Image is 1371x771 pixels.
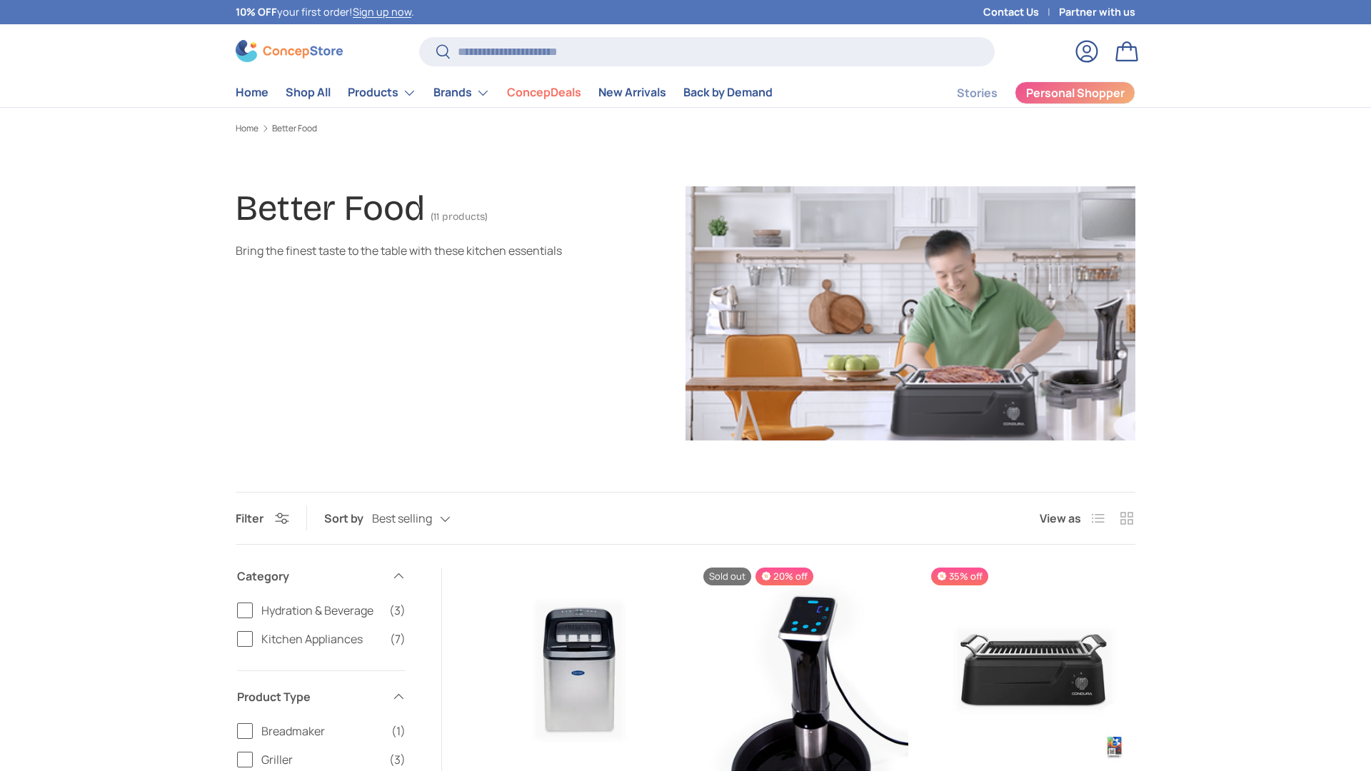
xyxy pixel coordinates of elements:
[372,506,479,531] button: Best selling
[286,79,331,106] a: Shop All
[236,242,606,259] div: Bring the finest taste to the table with these kitchen essentials
[261,630,381,647] span: Kitchen Appliances
[1040,510,1081,527] span: View as
[372,512,432,525] span: Best selling
[237,671,406,722] summary: Product Type
[236,187,425,229] h1: Better Food
[261,722,383,740] span: Breadmaker
[353,5,411,19] a: Sign up now
[348,79,416,107] a: Products
[236,79,268,106] a: Home
[236,510,263,526] span: Filter
[425,79,498,107] summary: Brands
[236,122,1135,135] nav: Breadcrumbs
[983,4,1059,20] a: Contact Us
[431,211,488,223] span: (11 products)
[507,79,581,106] a: ConcepDeals
[261,751,381,768] span: Griller
[390,630,406,647] span: (7)
[236,5,277,19] strong: 10% OFF
[339,79,425,107] summary: Products
[389,751,406,768] span: (3)
[598,79,666,106] a: New Arrivals
[261,602,381,619] span: Hydration & Beverage
[1026,87,1125,99] span: Personal Shopper
[1059,4,1135,20] a: Partner with us
[755,568,813,585] span: 20% off
[236,79,773,107] nav: Primary
[389,602,406,619] span: (3)
[324,510,372,527] label: Sort by
[236,40,343,62] img: ConcepStore
[683,79,773,106] a: Back by Demand
[236,4,414,20] p: your first order! .
[236,124,258,133] a: Home
[237,688,383,705] span: Product Type
[433,79,490,107] a: Brands
[685,186,1135,440] img: Better Food
[391,722,406,740] span: (1)
[931,568,988,585] span: 35% off
[272,124,317,133] a: Better Food
[1015,81,1135,104] a: Personal Shopper
[237,568,383,585] span: Category
[923,79,1135,107] nav: Secondary
[703,568,751,585] span: Sold out
[237,550,406,602] summary: Category
[957,79,998,107] a: Stories
[236,510,289,526] button: Filter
